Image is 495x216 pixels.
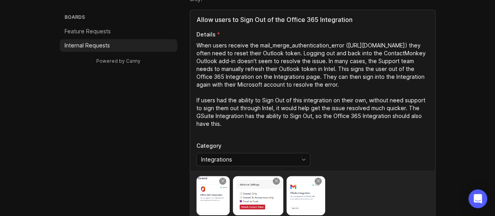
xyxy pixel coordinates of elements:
input: Integrations [201,155,297,164]
textarea: Details [196,42,429,136]
h3: Boards [63,13,177,24]
a: Internal Requests [60,39,177,52]
p: Details [196,31,216,38]
img: https://canny-assets.io/images/4f1444344ba853f06072aa43f8b37e7d.png [196,176,230,215]
input: Title [196,15,429,24]
p: Feature Requests [65,27,111,35]
svg: toggle icon [297,156,310,163]
a: Feature Requests [60,25,177,38]
div: Open Intercom Messenger [468,189,487,208]
p: Internal Requests [65,42,110,49]
div: toggle menu [196,153,310,166]
img: https://canny-assets.io/images/98aab35ad26c2a17d18956b76a5417bf.png [286,176,325,215]
p: Category [196,142,310,150]
a: Powered by Canny [95,56,142,65]
img: https://canny-assets.io/images/9c7cfd5a7714b8eecc773a667f97001f.png [233,176,283,215]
